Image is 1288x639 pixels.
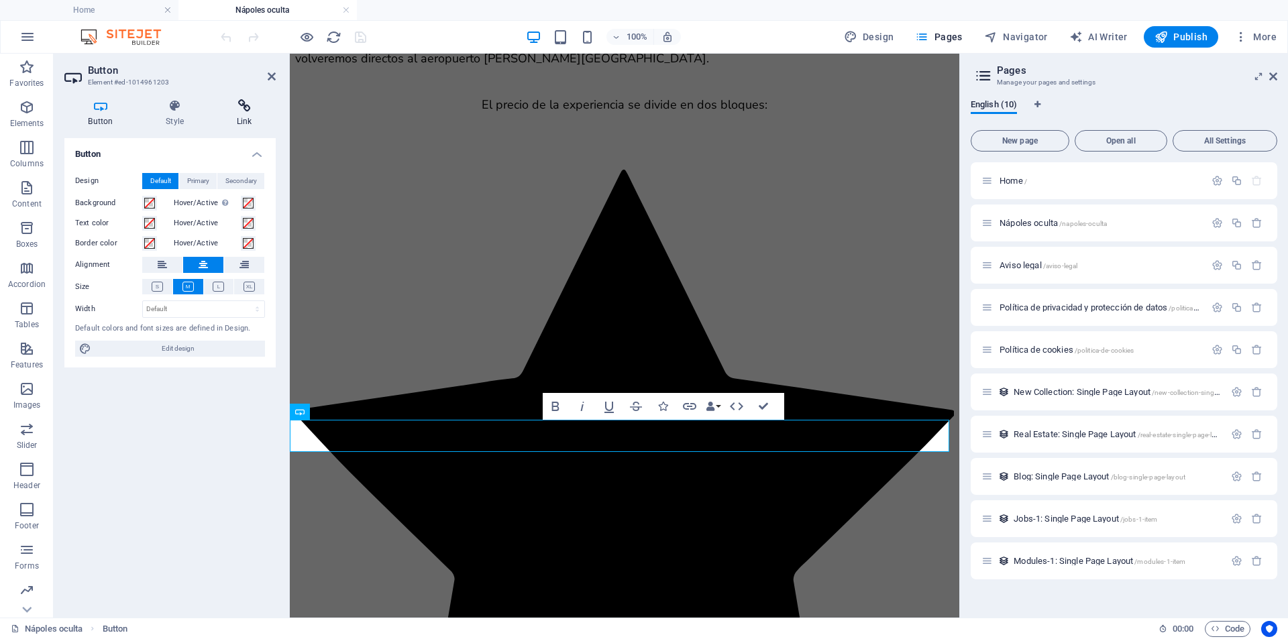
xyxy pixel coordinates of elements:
[13,400,41,410] p: Images
[677,393,702,420] button: Link
[971,97,1017,115] span: English (10)
[1251,428,1263,440] div: Remove
[1251,513,1263,524] div: Remove
[1231,386,1242,398] div: Settings
[627,29,648,45] h6: 100%
[724,393,749,420] button: HTML
[998,428,1010,440] div: This layout is used as a template for all items (e.g. a blog post) of this collection. The conten...
[13,480,40,491] p: Header
[977,137,1063,145] span: New page
[1043,262,1078,270] span: /aviso-legal
[1075,130,1167,152] button: Open all
[1205,621,1250,637] button: Code
[1234,30,1277,44] span: More
[1059,220,1107,227] span: /napoles-oculta
[1212,259,1223,271] div: Settings
[1010,557,1224,565] div: Modules-1: Single Page Layout/modules-1-item
[75,341,265,357] button: Edit design
[1231,428,1242,440] div: Settings
[1229,26,1282,48] button: More
[910,26,967,48] button: Pages
[17,440,38,451] p: Slider
[1000,176,1027,186] span: Home
[1251,344,1263,355] div: Remove
[1212,175,1223,186] div: Settings
[75,235,142,251] label: Border color
[1000,218,1107,228] span: Nápoles oculta
[1231,555,1242,567] div: Settings
[1231,175,1242,186] div: Duplicate
[1231,344,1242,355] div: Duplicate
[997,76,1250,89] h3: Manage your pages and settings
[213,99,276,127] h4: Link
[998,555,1010,567] div: This layout is used as a template for all items (e.g. a blog post) of this collection. The conten...
[174,215,241,231] label: Hover/Active
[996,303,1205,312] div: Política de privacidad y protección de datos/politica-de-privacidad-y-proteccion-de-datos
[9,78,44,89] p: Favorites
[971,130,1069,152] button: New page
[15,561,39,571] p: Forms
[88,64,276,76] h2: Button
[64,99,142,127] h4: Button
[1159,621,1194,637] h6: Session time
[998,471,1010,482] div: This layout is used as a template for all items (e.g. a blog post) of this collection. The conten...
[16,239,38,249] p: Boxes
[1014,429,1229,439] span: Click to open page
[10,158,44,169] p: Columns
[75,195,142,211] label: Background
[95,341,261,357] span: Edit design
[570,393,595,420] button: Italic (Ctrl+I)
[996,176,1205,185] div: Home/
[1010,388,1224,396] div: New Collection: Single Page Layout/new-collection-single-page-layout
[1173,130,1277,152] button: All Settings
[996,345,1205,354] div: Política de cookies/politica-de-cookies
[1212,302,1223,313] div: Settings
[1014,387,1256,397] span: Click to open page
[1081,137,1161,145] span: Open all
[75,305,142,312] label: Width
[1069,30,1128,44] span: AI Writer
[8,279,46,290] p: Accordion
[75,215,142,231] label: Text color
[1251,555,1263,567] div: Remove
[704,393,722,420] button: Data Bindings
[174,195,241,211] label: Hover/Active
[1179,137,1271,145] span: All Settings
[75,257,142,273] label: Alignment
[15,319,39,330] p: Tables
[1014,514,1157,524] span: Click to open page
[596,393,622,420] button: Underline (Ctrl+U)
[1251,386,1263,398] div: Remove
[1064,26,1133,48] button: AI Writer
[1251,471,1263,482] div: Remove
[12,198,42,209] p: Content
[299,29,315,45] button: Click here to leave preview mode and continue editing
[150,173,171,189] span: Default
[996,261,1205,270] div: Aviso legal/aviso-legal
[844,30,894,44] span: Design
[75,323,265,335] div: Default colors and font sizes are defined in Design.
[75,279,142,295] label: Size
[1211,621,1244,637] span: Code
[179,173,217,189] button: Primary
[325,29,341,45] button: reload
[1014,556,1185,566] span: Click to open page
[15,520,39,531] p: Footer
[1134,558,1185,565] span: /modules-1-item
[996,219,1205,227] div: Nápoles oculta/napoles-oculta
[1000,345,1134,355] span: Política de cookies
[1261,621,1277,637] button: Usercentrics
[1024,178,1027,185] span: /
[543,393,568,420] button: Bold (Ctrl+B)
[839,26,900,48] div: Design (Ctrl+Alt+Y)
[915,30,962,44] span: Pages
[998,386,1010,398] div: This layout is used as a template for all items (e.g. a blog post) of this collection. The conten...
[1231,259,1242,271] div: Duplicate
[997,64,1277,76] h2: Pages
[1231,513,1242,524] div: Settings
[1251,302,1263,313] div: Remove
[187,173,209,189] span: Primary
[1212,344,1223,355] div: Settings
[661,31,674,43] i: On resize automatically adjust zoom level to fit chosen device.
[1075,347,1134,354] span: /politica-de-cookies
